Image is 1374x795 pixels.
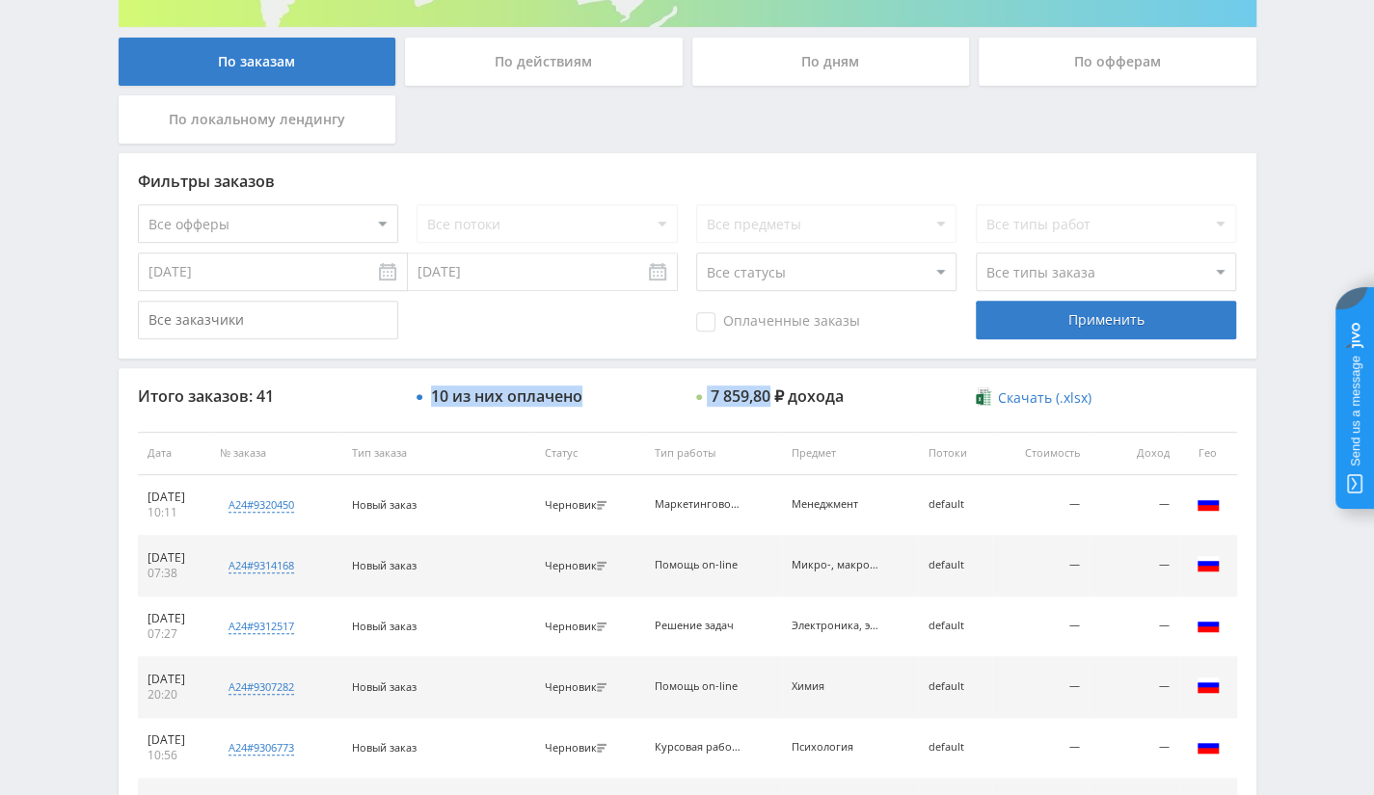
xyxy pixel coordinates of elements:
th: Статус [535,432,646,475]
span: Новый заказ [352,619,417,633]
div: 7 859,80 ₽ дохода [711,387,844,405]
div: 07:38 [148,566,202,581]
div: Помощь on-line [655,680,741,693]
td: — [1090,718,1179,779]
div: Черновик [545,621,611,633]
div: Применить [976,301,1236,339]
div: default [928,680,983,693]
td: — [1090,596,1179,657]
div: Маркетинговое исследование [655,498,741,511]
div: По офферам [979,38,1256,86]
div: Психология [792,741,878,754]
div: По действиям [405,38,683,86]
div: Менеджмент [792,498,878,511]
a: Скачать (.xlsx) [976,388,1091,408]
div: Итого заказов: 41 [138,387,398,405]
input: Все заказчики [138,301,398,339]
td: — [1090,475,1179,536]
img: rus.png [1197,734,1220,757]
th: Тип работы [645,432,782,475]
img: rus.png [1197,613,1220,636]
img: rus.png [1197,491,1220,515]
th: Доход [1090,432,1179,475]
div: a24#9320450 [229,497,294,513]
div: a24#9307282 [229,679,294,695]
span: Оплаченные заказы [696,312,860,331]
div: Черновик [545,499,611,512]
th: Дата [138,432,211,475]
div: a24#9314168 [229,558,294,573]
th: Тип заказа [342,432,535,475]
input: Use the arrow keys to pick a date [408,252,678,291]
div: 10:11 [148,505,202,520]
td: — [992,475,1089,536]
div: [DATE] [148,672,202,687]
img: rus.png [1197,674,1220,697]
div: [DATE] [148,490,202,505]
div: Курсовая работа [655,741,741,754]
div: По локальному лендингу [119,95,396,144]
div: Черновик [545,742,611,755]
div: default [928,498,983,511]
th: Потоки [918,432,992,475]
td: — [992,536,1089,596]
div: Электроника, электротехника, радиотехника [792,620,878,632]
span: Новый заказ [352,740,417,755]
img: rus.png [1197,552,1220,575]
th: Предмет [782,432,919,475]
span: Скачать (.xlsx) [998,390,1091,406]
div: 07:27 [148,626,202,642]
div: a24#9312517 [229,619,294,634]
div: 10 из них оплачено [431,387,582,405]
span: Новый заказ [352,497,417,512]
td: — [992,718,1089,779]
td: — [992,596,1089,657]
div: Фильтры заказов [138,172,1237,190]
input: Use the arrow keys to pick a date [138,252,408,291]
th: Гео [1179,432,1237,475]
td: — [1090,536,1179,596]
div: [DATE] [148,611,202,626]
div: default [928,559,983,571]
div: 10:56 [148,748,202,763]
div: 20:20 [148,687,202,702]
th: Стоимость [992,432,1089,475]
div: Решение задач [655,620,741,632]
th: № заказа [210,432,341,475]
div: [DATE] [148,732,202,748]
div: По заказам [119,38,396,86]
img: xlsx [976,387,992,407]
div: Помощь on-line [655,559,741,571]
div: default [928,620,983,632]
span: Новый заказ [352,679,417,694]
div: default [928,741,983,754]
div: Черновик [545,560,611,572]
div: a24#9306773 [229,740,294,755]
div: Черновик [545,681,611,694]
div: [DATE] [148,550,202,566]
td: — [992,657,1089,718]
span: Новый заказ [352,558,417,572]
div: По дням [692,38,970,86]
td: — [1090,657,1179,718]
div: Химия [792,680,878,693]
div: Микро-, макроэкономика [792,559,878,571]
